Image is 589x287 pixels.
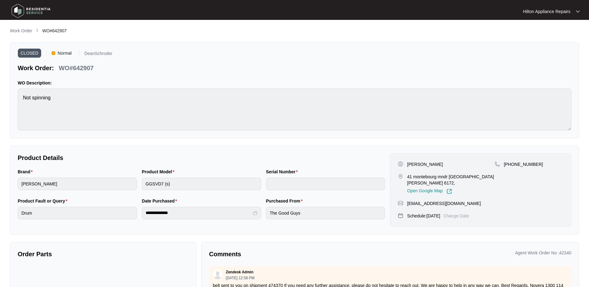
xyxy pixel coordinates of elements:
p: [EMAIL_ADDRESS][DOMAIN_NAME] [407,200,481,207]
p: Agent Work Order No : 42340 [515,250,571,256]
img: user.svg [213,270,222,279]
img: Vercel Logo [52,51,55,55]
p: Work Order [10,28,32,34]
span: Normal [55,48,74,58]
span: WO#642907 [42,28,67,33]
textarea: Not spinning [18,89,571,130]
p: DeanSchroder [84,51,112,58]
img: map-pin [398,213,403,218]
p: Schedule: [DATE] [407,213,440,219]
p: Change Date [443,213,469,219]
input: Date Purchased [146,210,252,216]
p: Order Parts [18,250,188,258]
p: [PHONE_NUMBER] [504,161,543,167]
label: Product Model [142,169,177,175]
img: map-pin [398,174,403,179]
p: Work Order: [18,64,54,72]
p: Zendesk Admin [226,270,253,275]
img: map-pin [495,161,500,167]
p: Hilton Appliance Repairs [523,8,570,15]
input: Brand [18,178,137,190]
p: [DATE] 12:58 PM [226,276,254,280]
label: Date Purchased [142,198,179,204]
input: Purchased From [266,207,385,219]
img: map-pin [398,200,403,206]
label: Purchased From [266,198,305,204]
img: chevron-right [35,28,40,33]
input: Serial Number [266,178,385,190]
label: Product Fault or Query [18,198,70,204]
input: Product Fault or Query [18,207,137,219]
img: Link-External [446,189,452,194]
img: user-pin [398,161,403,167]
p: Comments [209,250,386,258]
span: CLOSED [18,48,41,58]
p: WO Description: [18,80,571,86]
label: Serial Number [266,169,300,175]
img: dropdown arrow [576,10,580,13]
p: Product Details [18,153,385,162]
p: 41 montebourg mndr [GEOGRAPHIC_DATA][PERSON_NAME] 6172, [407,174,494,186]
a: Open Google Map [407,189,452,194]
p: [PERSON_NAME] [407,161,443,167]
input: Product Model [142,178,261,190]
img: residentia service logo [9,2,53,20]
label: Brand [18,169,35,175]
p: WO#642907 [59,64,93,72]
a: Work Order [9,28,34,34]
